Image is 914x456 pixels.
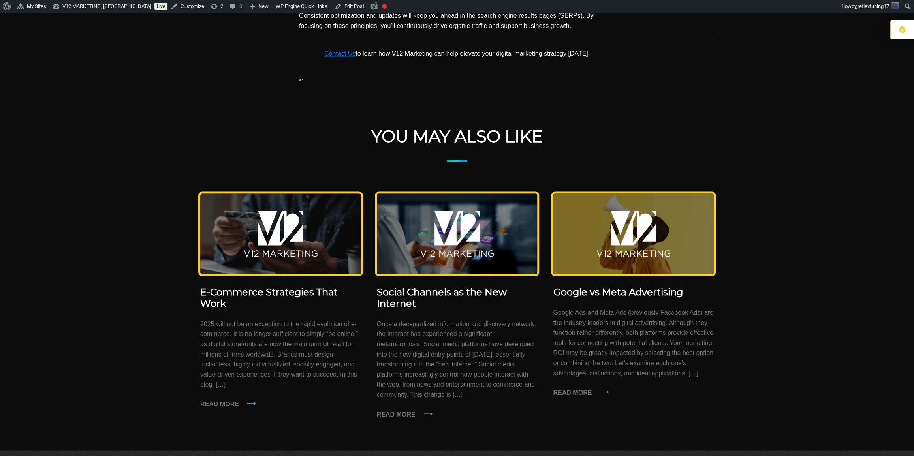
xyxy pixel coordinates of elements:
p: Implementing these on-page SEO strategies can significantly enhance your business’s digital footp... [299,1,615,31]
p: Google Ads and Meta Ads (previously Facebook Ads) are the industry leaders in digital advertising... [553,307,714,378]
h3: E-Commerce Strategies That Work [200,286,361,309]
p: to learn how V12 Marketing can help elevate your digital marketing strategy [DATE]. [299,49,615,59]
p: 2025 will not be an exception to the rapid evolution of e-commerce. It is no longer sufficient to... [200,319,361,389]
iframe: Chat Widget [875,418,914,456]
img: E-Commerce Websites [200,193,361,274]
a: Social Channels as the New Internet Once a decentralized information and discovery network, the I... [377,193,538,419]
p: Once a decentralized information and discovery network, the Internet has experienced a significan... [377,319,538,400]
a: Contact Us [324,50,355,57]
p: Read more [377,409,538,419]
a: Google vs Meta Advertising Google Ads and Meta Ads (previously Facebook Ads) are the industry lea... [553,193,714,419]
p: “` [299,67,615,87]
h2: You May Also Like [212,126,702,146]
a: E-Commerce Strategies That Work 2025 will not be an exception to the rapid evolution of e-commerc... [200,193,361,419]
img: Advertising 2025 [553,193,714,274]
div: Focus keyphrase not set [382,4,387,9]
p: Read more [200,399,361,409]
img: Social Channels 2025 [377,193,538,274]
p: Read more [553,387,714,398]
h3: Google vs Meta Advertising [553,286,714,298]
h3: Social Channels as the New Internet [377,286,538,309]
a: Live [154,3,167,10]
span: reflextuning17 [858,3,889,9]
